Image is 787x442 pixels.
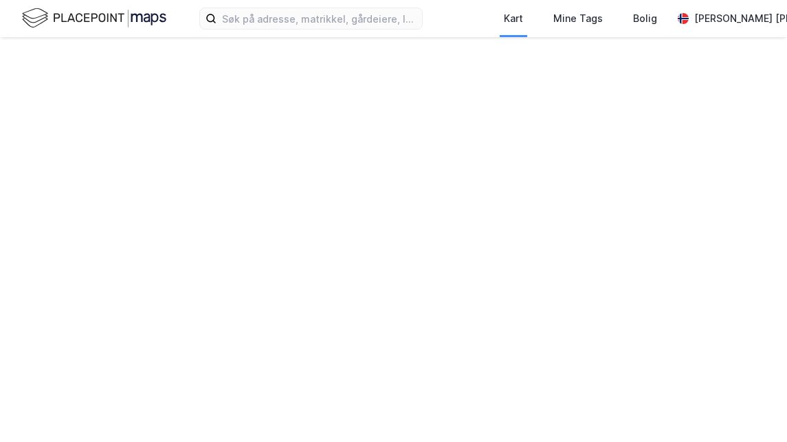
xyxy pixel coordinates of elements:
div: Mine Tags [553,10,603,27]
img: logo.f888ab2527a4732fd821a326f86c7f29.svg [22,6,166,30]
div: Bolig [633,10,657,27]
input: Søk på adresse, matrikkel, gårdeiere, leietakere eller personer [217,8,422,29]
div: Kart [504,10,523,27]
